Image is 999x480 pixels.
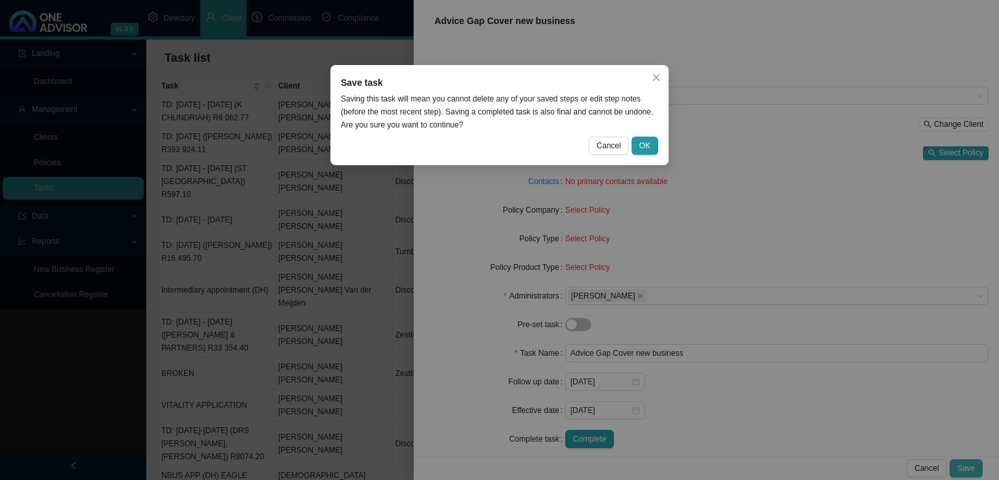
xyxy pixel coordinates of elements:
[647,68,665,87] button: Close
[652,73,661,82] span: close
[341,75,658,90] div: Save task
[639,139,650,152] span: OK
[341,92,658,131] div: Saving this task will mean you cannot delete any of your saved steps or edit step notes (before t...
[632,137,658,155] button: OK
[589,137,628,155] button: Cancel
[596,139,620,152] span: Cancel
